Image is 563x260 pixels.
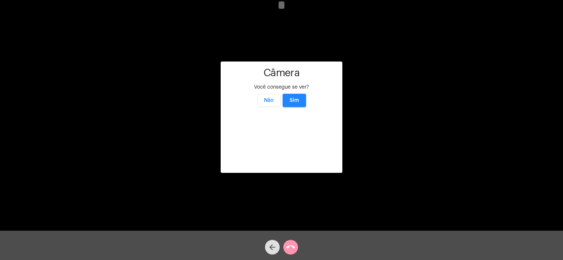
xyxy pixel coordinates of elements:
h1: Câmera [227,67,336,79]
mat-icon: arrow_back [268,243,277,252]
span: Você consegue se ver? [254,85,309,90]
mat-icon: call_end [286,243,295,252]
span: Sim [290,98,299,103]
button: Sim [283,94,306,107]
span: Não [264,98,274,103]
button: Não [257,94,281,107]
